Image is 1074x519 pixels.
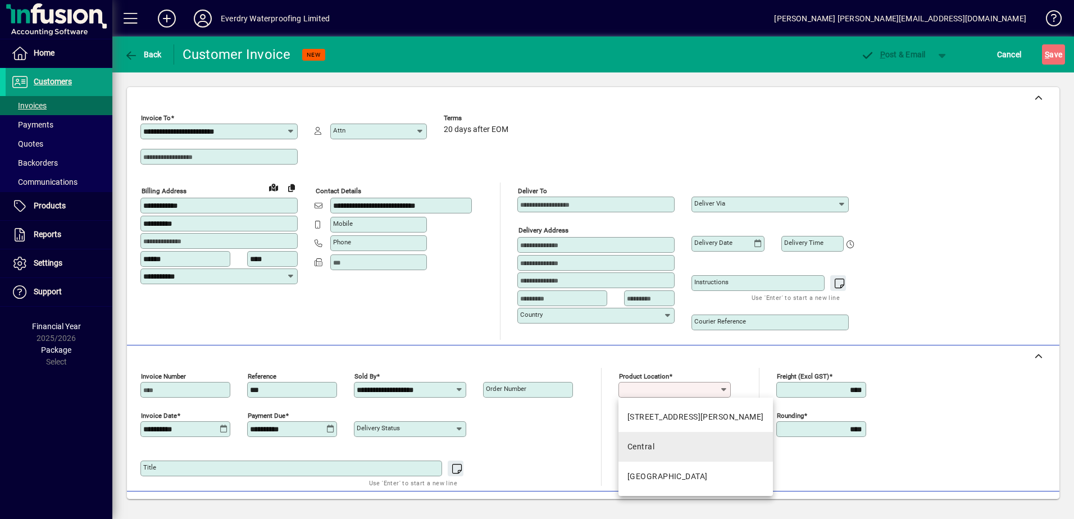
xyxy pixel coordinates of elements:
mat-label: Invoice number [141,372,186,380]
mat-label: Title [143,463,156,471]
mat-label: Invoice To [141,114,171,122]
span: P [880,50,885,59]
span: NEW [307,51,321,58]
a: Support [6,278,112,306]
mat-label: Country [520,311,543,318]
a: Communications [6,172,112,192]
button: Product [977,497,1034,517]
mat-label: Rounding [777,412,804,420]
a: Quotes [6,134,112,153]
button: Add [149,8,185,29]
mat-label: Invoice date [141,412,177,420]
mat-option: 14 Tanya Street [618,402,773,432]
span: Quotes [11,139,43,148]
span: 20 days after EOM [444,125,508,134]
span: Settings [34,258,62,267]
mat-hint: Use 'Enter' to start a new line [369,476,457,489]
span: Financial Year [32,322,81,331]
span: Home [34,48,54,57]
mat-option: Central [618,432,773,462]
a: Knowledge Base [1037,2,1060,39]
span: Terms [444,115,511,122]
a: Backorders [6,153,112,172]
button: Back [121,44,165,65]
button: Save [1042,44,1065,65]
button: Post & Email [855,44,931,65]
span: Communications [11,177,78,186]
span: Product History [772,498,829,516]
span: Products [34,201,66,210]
mat-label: Attn [333,126,345,134]
mat-label: Mobile [333,220,353,227]
span: ost & Email [861,50,926,59]
a: Home [6,39,112,67]
mat-label: Delivery time [784,239,823,247]
span: Reports [34,230,61,239]
span: Support [34,287,62,296]
button: Cancel [994,44,1025,65]
span: Cancel [997,45,1022,63]
span: S [1045,50,1049,59]
app-page-header-button: Back [112,44,174,65]
mat-option: Queenstown [618,462,773,491]
mat-label: Sold by [354,372,376,380]
span: Package [41,345,71,354]
span: Customers [34,77,72,86]
mat-label: Payment due [248,412,285,420]
mat-label: Deliver via [694,199,725,207]
mat-label: Deliver To [518,187,547,195]
span: Back [124,50,162,59]
a: Invoices [6,96,112,115]
mat-label: Delivery date [694,239,732,247]
span: Backorders [11,158,58,167]
a: Products [6,192,112,220]
div: [GEOGRAPHIC_DATA] [627,471,707,482]
div: [PERSON_NAME] [PERSON_NAME][EMAIL_ADDRESS][DOMAIN_NAME] [774,10,1026,28]
mat-label: Freight (excl GST) [777,372,829,380]
mat-label: Product location [619,372,669,380]
mat-hint: Use 'Enter' to start a new line [752,291,840,304]
a: Reports [6,221,112,249]
button: Copy to Delivery address [283,179,301,197]
div: Central [627,441,654,453]
span: ave [1045,45,1062,63]
a: Settings [6,249,112,277]
mat-label: Phone [333,238,351,246]
button: Profile [185,8,221,29]
mat-label: Courier Reference [694,317,746,325]
mat-label: Reference [248,372,276,380]
span: Product [983,498,1029,516]
a: Payments [6,115,112,134]
mat-label: Delivery status [357,424,400,432]
div: [STREET_ADDRESS][PERSON_NAME] [627,411,764,423]
div: Everdry Waterproofing Limited [221,10,330,28]
mat-label: Instructions [694,278,729,286]
a: View on map [265,178,283,196]
mat-label: Order number [486,385,526,393]
div: Customer Invoice [183,45,291,63]
span: Payments [11,120,53,129]
span: Invoices [11,101,47,110]
button: Product History [767,497,834,517]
